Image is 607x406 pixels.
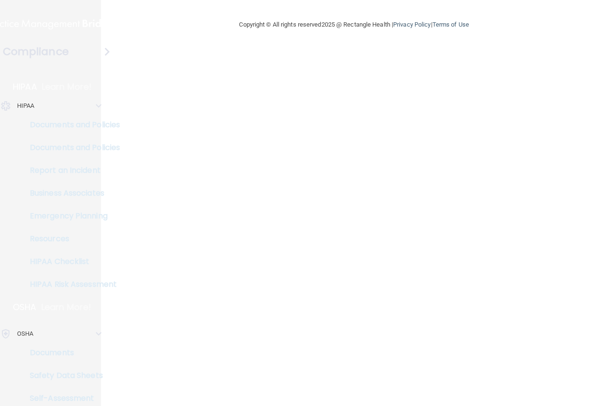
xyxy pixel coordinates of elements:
[42,81,92,93] p: Learn More!
[6,143,136,152] p: Documents and Policies
[6,211,136,221] p: Emergency Planning
[6,189,136,198] p: Business Associates
[6,348,136,358] p: Documents
[6,234,136,244] p: Resources
[393,21,431,28] a: Privacy Policy
[3,45,69,58] h4: Compliance
[17,100,35,112] p: HIPAA
[6,394,136,403] p: Self-Assessment
[6,257,136,266] p: HIPAA Checklist
[6,166,136,175] p: Report an Incident
[6,120,136,130] p: Documents and Policies
[432,21,469,28] a: Terms of Use
[41,302,92,313] p: Learn More!
[17,328,33,340] p: OSHA
[6,280,136,289] p: HIPAA Risk Assessment
[13,81,37,93] p: HIPAA
[13,302,37,313] p: OSHA
[6,371,136,380] p: Safety Data Sheets
[181,9,527,40] div: Copyright © All rights reserved 2025 @ Rectangle Health | |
